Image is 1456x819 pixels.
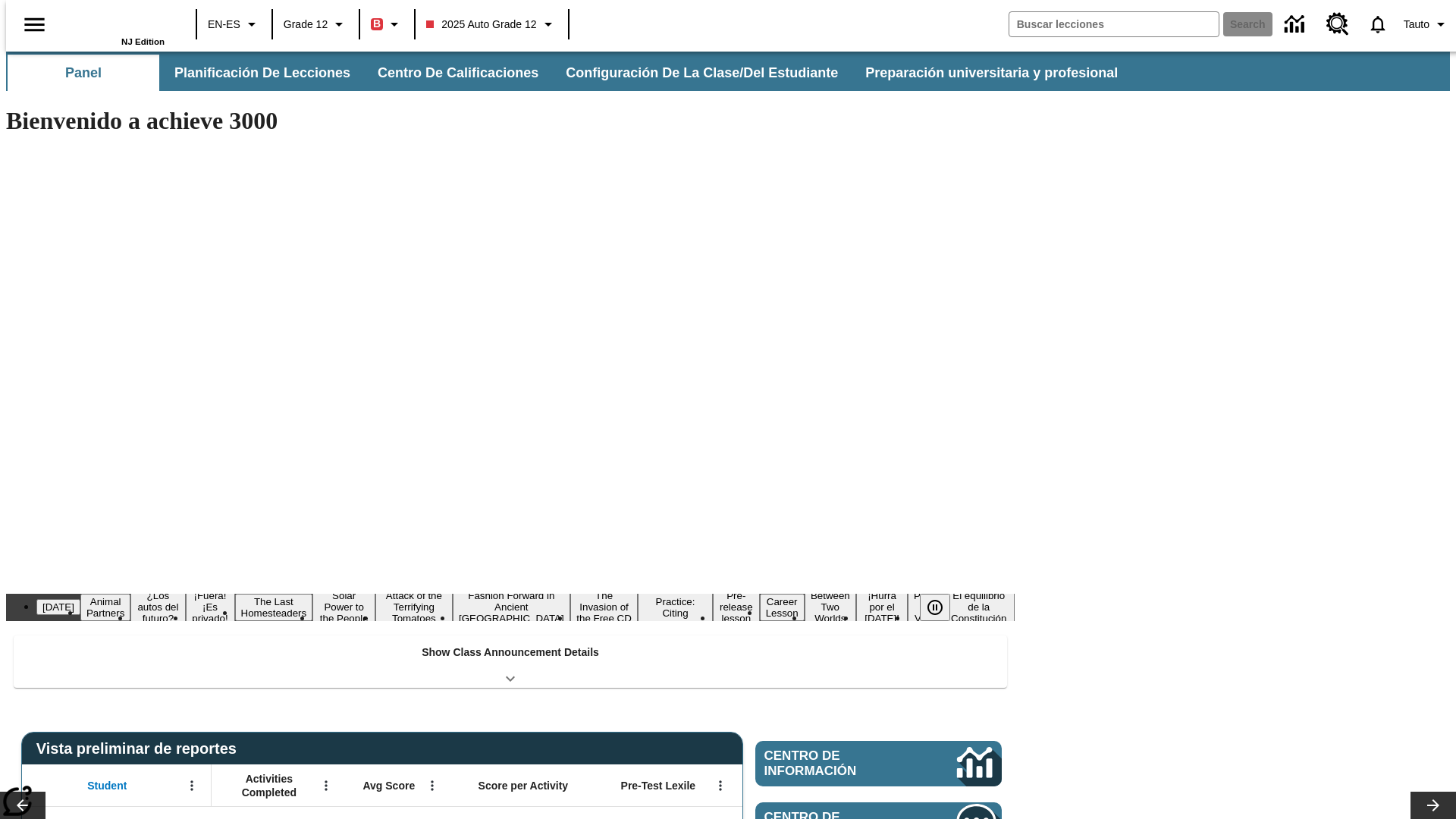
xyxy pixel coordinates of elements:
div: Portada [66,5,165,46]
span: B [373,14,381,33]
button: Abrir menú [315,774,337,797]
div: Subbarra de navegación [6,55,1131,91]
span: Vista preliminar de reportes [36,740,244,758]
button: Planificación de lecciones [162,55,362,91]
button: Slide 13 Between Two Worlds [805,588,856,626]
button: Slide 9 The Invasion of the Free CD [570,588,638,626]
button: Abrir menú [709,774,732,797]
button: Slide 14 ¡Hurra por el Día de la Constitución! [856,588,908,626]
button: Perfil/Configuración [1398,11,1456,38]
input: search field [1009,12,1219,36]
button: Slide 16 El equilibrio de la Constitución [943,588,1015,626]
button: Slide 4 ¡Fuera! ¡Es privado! [186,588,235,626]
button: Language: EN-ES, Selecciona un idioma [202,11,267,38]
span: EN-ES [208,17,240,33]
button: Slide 12 Career Lesson [760,594,805,621]
button: Slide 11 Pre-release lesson [713,588,760,626]
span: 2025 Auto Grade 12 [426,17,536,33]
button: Abrir menú [180,774,203,797]
button: Slide 8 Fashion Forward in Ancient Rome [453,588,570,626]
button: Centro de calificaciones [366,55,551,91]
button: Slide 6 Solar Power to the People [312,588,375,626]
button: Slide 15 Point of View [908,588,943,626]
span: Avg Score [362,779,415,792]
div: Show Class Announcement Details [14,635,1007,688]
button: Class: 2025 Auto Grade 12, Selecciona una clase [420,11,563,38]
span: Student [87,779,127,792]
button: Slide 5 The Last Homesteaders [235,594,313,621]
button: Slide 3 ¿Los autos del futuro? [130,588,185,626]
div: Pausar [920,594,965,621]
button: Configuración de la clase/del estudiante [554,55,850,91]
a: Centro de información [755,741,1002,786]
a: Centro de recursos, Se abrirá en una pestaña nueva. [1317,4,1358,45]
button: Slide 10 Mixed Practice: Citing Evidence [638,582,713,632]
button: Panel [8,55,159,91]
span: Tauto [1404,17,1429,33]
a: Portada [66,7,165,37]
button: Carrusel de lecciones, seguir [1410,792,1456,819]
button: Grado: Grade 12, Elige un grado [278,11,354,38]
button: Slide 1 Día del Trabajo [36,599,80,615]
a: Notificaciones [1358,5,1398,44]
span: Centro de información [764,748,906,779]
button: Boost El color de la clase es rojo. Cambiar el color de la clase. [365,11,409,38]
button: Abrir el menú lateral [12,2,57,47]
h1: Bienvenido a achieve 3000 [6,107,1015,135]
span: Grade 12 [284,17,328,33]
button: Preparación universitaria y profesional [853,55,1130,91]
a: Centro de información [1276,4,1317,45]
span: Activities Completed [219,772,319,799]
button: Pausar [920,594,950,621]
div: Subbarra de navegación [6,52,1450,91]
button: Abrir menú [421,774,444,797]
span: NJ Edition [121,37,165,46]
button: Slide 7 Attack of the Terrifying Tomatoes [375,588,452,626]
span: Pre-Test Lexile [621,779,696,792]
p: Show Class Announcement Details [422,645,599,661]
button: Slide 2 Animal Partners [80,594,130,621]
span: Score per Activity [479,779,569,792]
